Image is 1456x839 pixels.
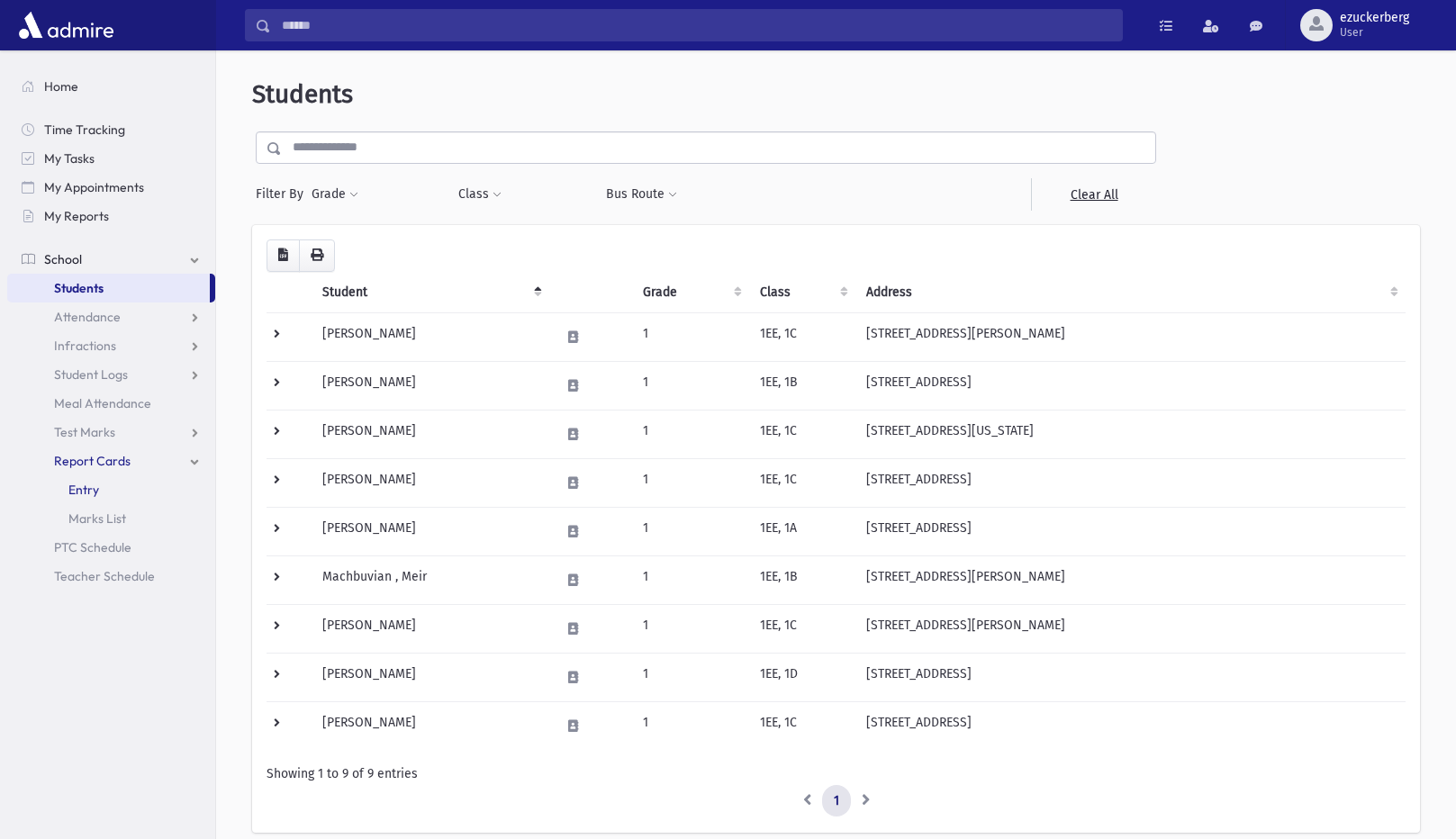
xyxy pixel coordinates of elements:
td: 1 [632,555,749,604]
td: 1 [632,410,749,458]
a: Report Cards [7,447,215,475]
a: Entry [7,475,215,504]
span: Students [54,280,104,296]
a: My Tasks [7,144,215,173]
input: Search [271,9,1122,41]
td: [PERSON_NAME] [312,361,550,410]
td: 1EE, 1B [749,555,855,604]
td: [STREET_ADDRESS] [855,458,1406,507]
td: [STREET_ADDRESS] [855,701,1406,750]
td: [STREET_ADDRESS] [855,361,1406,410]
td: 1EE, 1C [749,312,855,361]
td: [STREET_ADDRESS][PERSON_NAME] [855,555,1406,604]
span: My Reports [44,208,109,224]
a: Marks List [7,504,215,533]
a: Test Marks [7,418,215,447]
a: PTC Schedule [7,533,215,562]
td: [PERSON_NAME] [312,507,550,555]
td: 1EE, 1C [749,410,855,458]
a: My Reports [7,202,215,230]
span: ezuckerberg [1340,11,1409,25]
td: [PERSON_NAME] [312,701,550,750]
a: Clear All [1031,178,1156,211]
td: 1EE, 1C [749,604,855,653]
img: AdmirePro [14,7,118,43]
span: PTC Schedule [54,539,131,555]
a: Attendance [7,302,215,331]
a: Student Logs [7,360,215,389]
span: User [1340,25,1409,40]
span: Meal Attendance [54,395,151,411]
span: Home [44,78,78,95]
td: Machbuvian , Meir [312,555,550,604]
td: [PERSON_NAME] [312,410,550,458]
td: 1 [632,604,749,653]
a: Infractions [7,331,215,360]
th: Address: activate to sort column ascending [855,272,1406,313]
button: Bus Route [605,178,678,211]
span: Report Cards [54,453,131,469]
a: My Appointments [7,173,215,202]
span: My Appointments [44,179,144,195]
td: 1EE, 1B [749,361,855,410]
a: Home [7,72,215,101]
td: [STREET_ADDRESS][PERSON_NAME] [855,312,1406,361]
button: Grade [311,178,359,211]
span: Student Logs [54,366,128,383]
div: Showing 1 to 9 of 9 entries [267,764,1406,783]
td: 1EE, 1C [749,701,855,750]
td: [PERSON_NAME] [312,458,550,507]
a: Teacher Schedule [7,562,215,591]
a: 1 [822,785,851,817]
button: Class [457,178,502,211]
td: 1 [632,653,749,701]
td: 1EE, 1D [749,653,855,701]
td: [STREET_ADDRESS][PERSON_NAME] [855,604,1406,653]
td: [STREET_ADDRESS] [855,507,1406,555]
td: [STREET_ADDRESS][US_STATE] [855,410,1406,458]
td: 1 [632,701,749,750]
span: Marks List [68,510,126,527]
span: Teacher Schedule [54,568,155,584]
span: My Tasks [44,150,95,167]
span: Entry [68,482,99,498]
span: Filter By [256,185,311,203]
td: 1EE, 1C [749,458,855,507]
td: [STREET_ADDRESS] [855,653,1406,701]
td: 1EE, 1A [749,507,855,555]
button: CSV [267,239,300,272]
span: Test Marks [54,424,115,440]
span: Infractions [54,338,116,354]
span: Time Tracking [44,122,125,138]
span: School [44,251,82,267]
a: Students [7,274,210,302]
td: [PERSON_NAME] [312,604,550,653]
a: Meal Attendance [7,389,215,418]
td: [PERSON_NAME] [312,653,550,701]
td: [PERSON_NAME] [312,312,550,361]
td: 1 [632,361,749,410]
th: Class: activate to sort column ascending [749,272,855,313]
span: Students [252,79,353,109]
button: Print [299,239,335,272]
span: Attendance [54,309,121,325]
th: Grade: activate to sort column ascending [632,272,749,313]
td: 1 [632,458,749,507]
td: 1 [632,507,749,555]
a: School [7,245,215,274]
td: 1 [632,312,749,361]
th: Student: activate to sort column descending [312,272,550,313]
a: Time Tracking [7,115,215,144]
